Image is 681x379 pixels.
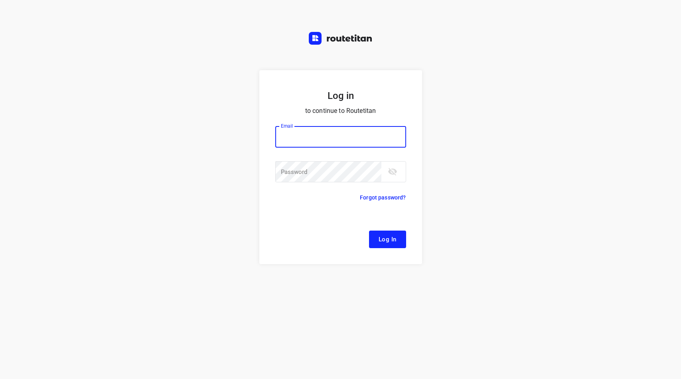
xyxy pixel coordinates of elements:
[379,234,397,245] span: Log In
[309,32,373,45] img: Routetitan
[360,193,406,202] p: Forgot password?
[369,231,406,248] button: Log In
[275,89,406,102] h5: Log in
[385,164,401,180] button: toggle password visibility
[275,105,406,116] p: to continue to Routetitan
